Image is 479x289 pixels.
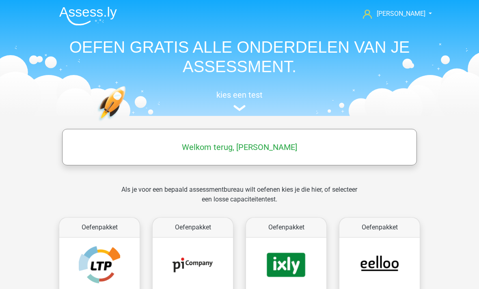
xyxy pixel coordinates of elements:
img: assessment [233,105,246,111]
img: Assessly [59,6,117,26]
img: oefenen [97,86,157,159]
a: kies een test [53,90,426,111]
span: [PERSON_NAME] [377,10,425,17]
div: Als je voor een bepaald assessmentbureau wilt oefenen kies je die hier, of selecteer een losse ca... [115,185,364,214]
a: [PERSON_NAME] [360,9,426,19]
h1: OEFEN GRATIS ALLE ONDERDELEN VAN JE ASSESSMENT. [53,37,426,76]
h5: Welkom terug, [PERSON_NAME] [66,142,413,152]
h5: kies een test [53,90,426,100]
